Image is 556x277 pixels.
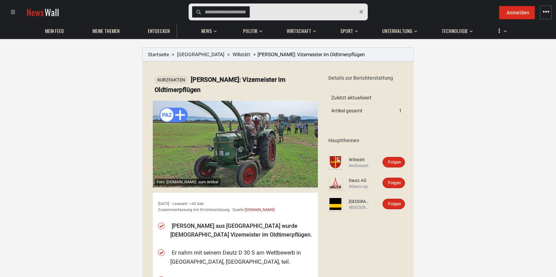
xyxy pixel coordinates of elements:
span: Mein Feed [45,28,64,34]
span: Folgen [388,180,401,185]
div: [DATE] · Lesezeit: ~45 Sek. Zusammenfassung mit KI-Unterstützung · Quelle: [158,201,313,213]
span: News [201,28,212,34]
img: Profilbild von Baden-Württemberg [328,197,342,211]
span: Folgen [388,202,401,206]
span: Folgen [388,160,401,165]
div: Details zur Berichterstattung [328,74,408,81]
li: Er nahm mit seinem Deutz D 30 S am Wettbewerb in [GEOGRAPHIC_DATA], [GEOGRAPHIC_DATA], teil. [170,248,313,266]
span: Technologie [441,28,468,34]
div: Foto: [DOMAIN_NAME] · [155,179,221,185]
td: Zuletzt aktualisiert [328,91,396,104]
button: News [198,21,219,38]
a: Unterhaltung [379,24,416,38]
a: [GEOGRAPHIC_DATA] [349,199,370,205]
div: #willstaett [349,163,370,169]
span: Wall [45,6,59,19]
td: 1 [396,104,408,117]
img: Vorschaubild von paz-online.de [153,101,318,187]
div: #deutz-ag [349,184,370,190]
span: Unterhaltung [382,28,412,34]
span: News [26,6,44,19]
img: Profilbild von Deutz AG [328,176,342,190]
span: Meine Themen [92,28,119,34]
button: Politik [240,21,262,38]
a: Willstätt [349,157,370,163]
button: Technologie [438,21,473,38]
a: Deutz AG [349,178,370,184]
a: Wirtschaft [283,24,315,38]
a: News [198,24,215,38]
a: Willstätt [233,52,250,57]
button: Anmelden [499,6,535,19]
div: #[GEOGRAPHIC_DATA] [349,205,370,211]
a: Foto: [DOMAIN_NAME] ·zum Artikel [153,101,318,187]
a: NewsWall [26,6,59,19]
span: Anmelden [506,10,529,15]
span: zum Artikel [198,180,218,184]
a: Technologie [438,24,471,38]
li: [PERSON_NAME] aus [GEOGRAPHIC_DATA] wurde [DEMOGRAPHIC_DATA] Vizemeister im Oldtimerpflügen. [170,222,313,239]
td: Artikel gesamt [328,104,396,117]
a: Politik [240,24,261,38]
div: Hauptthemen [328,137,408,144]
span: Wirtschaft [287,28,311,34]
span: [PERSON_NAME]: Vizemeister im Oldtimerpflügen [257,52,365,57]
a: [DOMAIN_NAME] [245,207,275,212]
button: Sport [337,21,358,38]
span: Entdecken [148,28,170,34]
img: Profilbild von Willstätt [328,155,342,169]
a: [GEOGRAPHIC_DATA] [177,52,224,57]
a: Startseite [148,52,169,57]
span: Sport [340,28,353,34]
a: Sport [337,24,357,38]
button: Unterhaltung [379,21,417,38]
span: Politik [243,28,257,34]
button: Wirtschaft [283,21,316,38]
